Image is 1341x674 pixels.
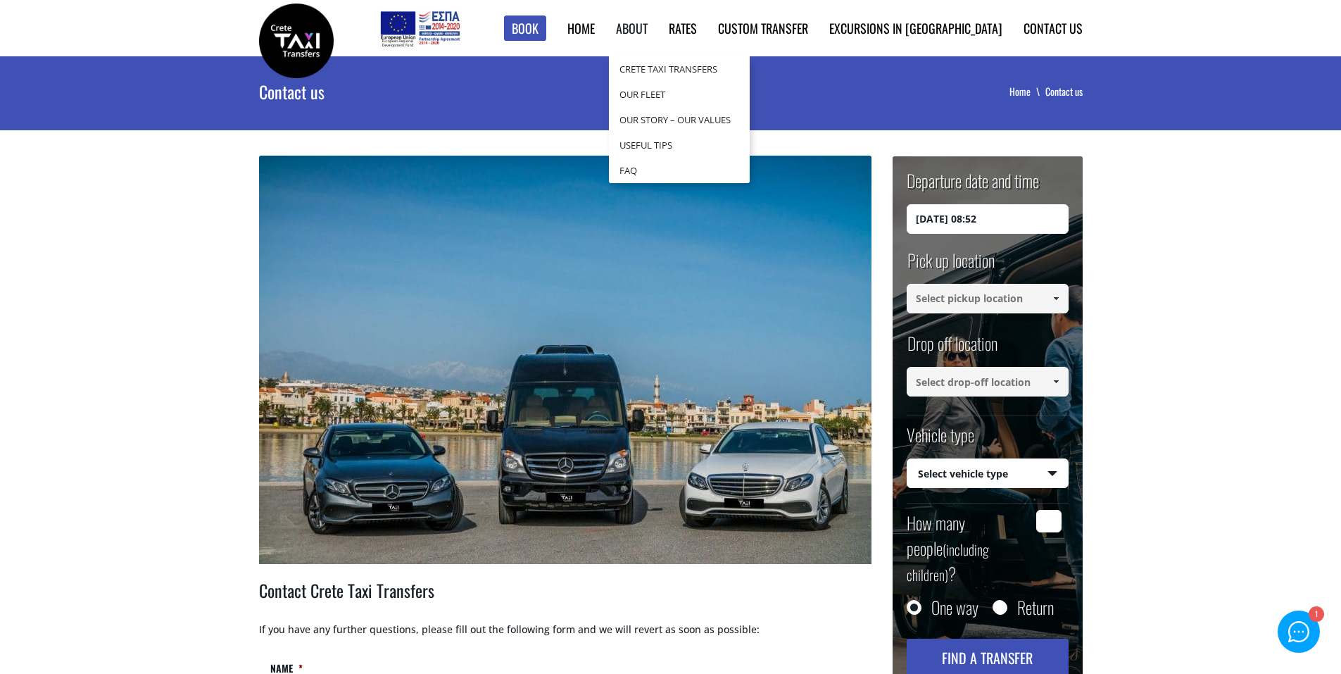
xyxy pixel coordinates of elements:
a: Rates [669,19,697,37]
label: One way [931,600,978,614]
label: Return [1017,600,1054,614]
small: (including children) [907,539,989,585]
div: 1 [1308,608,1323,623]
a: About [616,19,648,37]
input: Select drop-off location [907,367,1069,397]
label: Vehicle type [907,423,974,458]
a: Faq [609,158,750,183]
label: Departure date and time [907,168,1039,204]
h2: Contact Crete Taxi Transfers [259,578,871,622]
img: Book a transfer in Crete. Offering Taxi, Mini Van and Mini Bus transfer services in Crete [259,156,871,564]
h1: Contact us [259,56,648,127]
a: Our Story – Our Values [609,107,750,132]
label: How many people ? [907,510,1028,586]
li: Contact us [1045,85,1083,99]
a: Show All Items [1044,284,1067,313]
p: If you have any further questions, please fill out the following form and we will revert as soon ... [259,622,871,651]
a: Home [1009,84,1045,99]
img: Crete Taxi Transfers | Contact Crete Taxi Transfers | Crete Taxi Transfers [259,4,334,78]
a: Show All Items [1044,367,1067,397]
label: Pick up location [907,248,995,284]
input: Select pickup location [907,284,1069,313]
a: Crete Taxi Transfers | Contact Crete Taxi Transfers | Crete Taxi Transfers [259,32,334,46]
a: Contact us [1024,19,1083,37]
a: Useful Tips [609,132,750,158]
span: Select vehicle type [907,459,1068,489]
a: Custom Transfer [718,19,808,37]
a: Home [567,19,595,37]
a: Book [504,15,546,42]
img: e-bannersEUERDF180X90.jpg [378,7,462,49]
a: Our Fleet [609,82,750,107]
a: Crete Taxi Transfers [609,56,750,82]
a: Excursions in [GEOGRAPHIC_DATA] [829,19,1002,37]
label: Drop off location [907,331,997,367]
